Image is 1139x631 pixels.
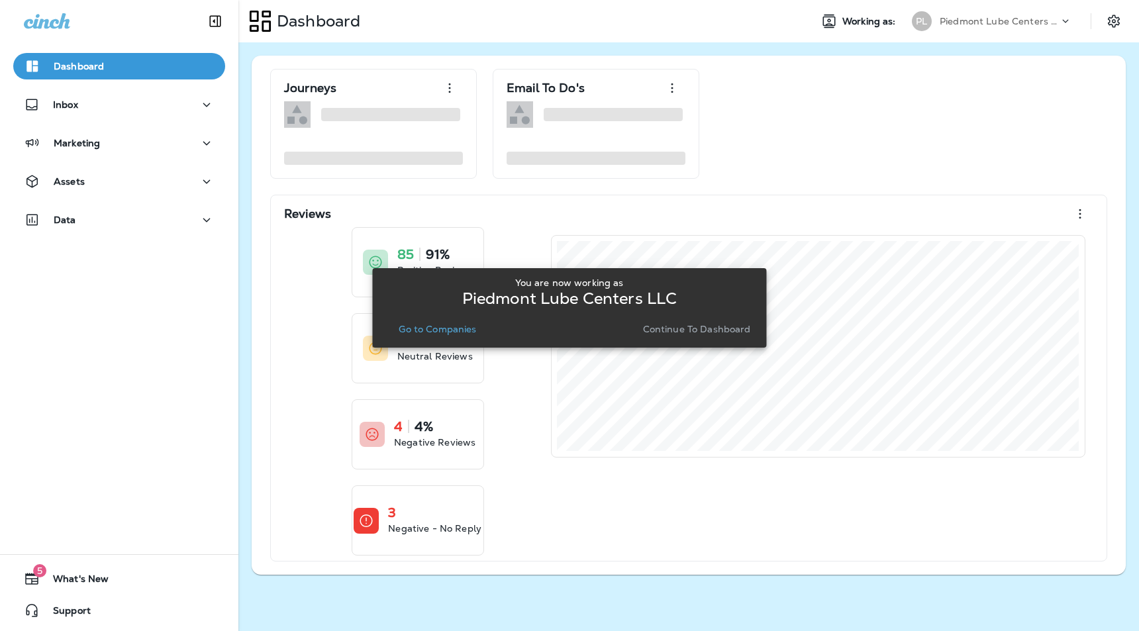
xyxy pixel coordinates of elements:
[272,11,360,31] p: Dashboard
[40,605,91,621] span: Support
[462,293,677,304] p: Piedmont Lube Centers LLC
[54,138,100,148] p: Marketing
[13,207,225,233] button: Data
[393,320,481,338] button: Go to Companies
[197,8,234,34] button: Collapse Sidebar
[54,61,104,72] p: Dashboard
[940,16,1059,26] p: Piedmont Lube Centers LLC
[54,176,85,187] p: Assets
[399,324,476,334] p: Go to Companies
[643,324,751,334] p: Continue to Dashboard
[40,573,109,589] span: What's New
[1102,9,1126,33] button: Settings
[13,91,225,118] button: Inbox
[912,11,932,31] div: PL
[13,53,225,79] button: Dashboard
[33,564,46,577] span: 5
[284,207,331,220] p: Reviews
[13,565,225,592] button: 5What's New
[842,16,899,27] span: Working as:
[13,130,225,156] button: Marketing
[54,215,76,225] p: Data
[515,277,623,288] p: You are now working as
[53,99,78,110] p: Inbox
[13,168,225,195] button: Assets
[638,320,756,338] button: Continue to Dashboard
[284,81,336,95] p: Journeys
[13,597,225,624] button: Support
